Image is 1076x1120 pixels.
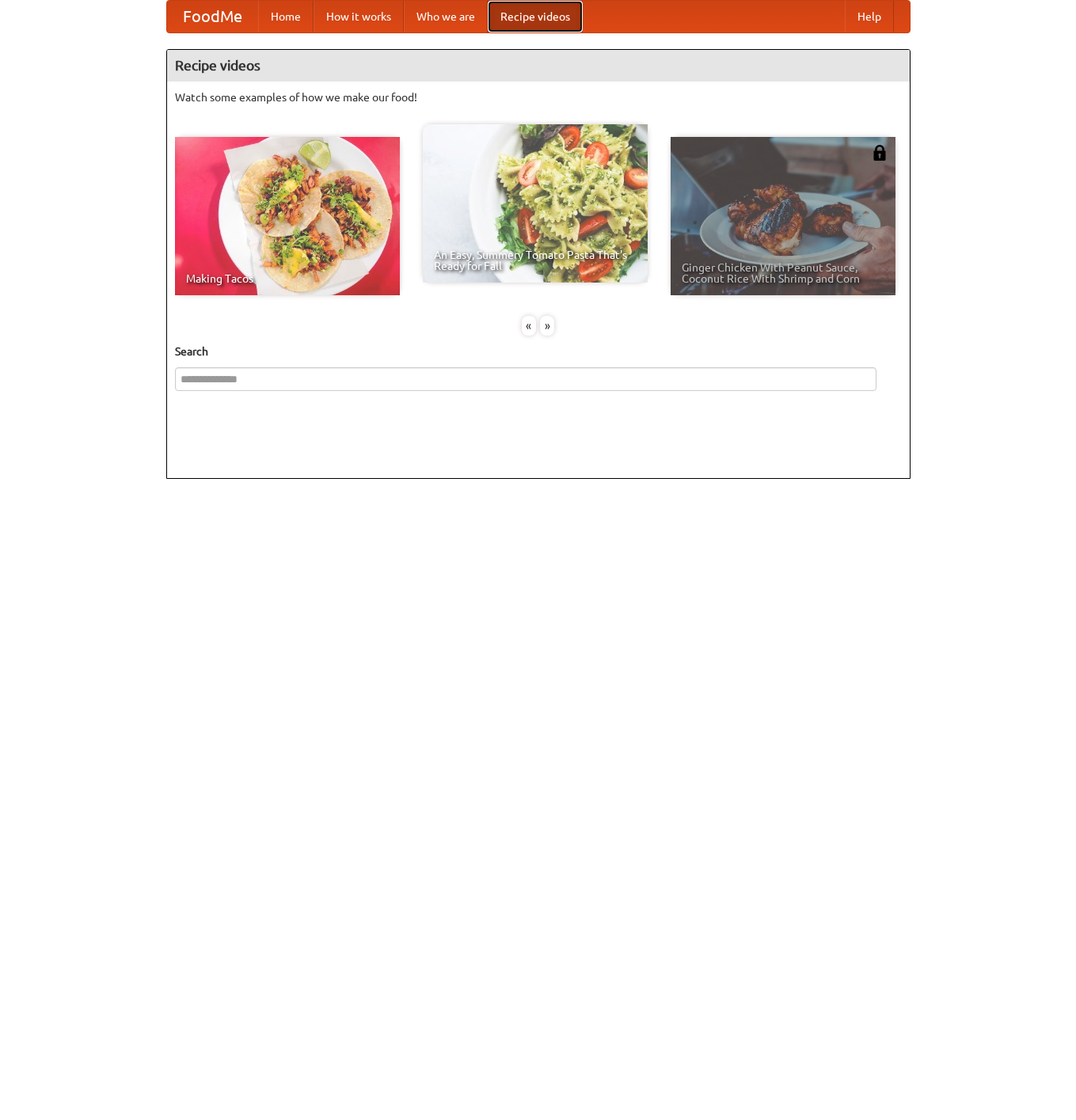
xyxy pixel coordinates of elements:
a: How it works [314,1,404,32]
a: Recipe videos [488,1,583,32]
h4: Recipe videos [167,50,910,82]
a: FoodMe [167,1,258,32]
span: Making Tacos [186,273,389,284]
p: Watch some examples of how we make our food! [175,89,902,105]
a: Who we are [404,1,488,32]
a: An Easy, Summery Tomato Pasta That's Ready for Fall [423,124,648,283]
a: Making Tacos [175,137,400,295]
a: Help [845,1,894,32]
div: » [540,316,554,336]
div: « [522,316,536,336]
a: Home [258,1,314,32]
span: An Easy, Summery Tomato Pasta That's Ready for Fall [434,249,637,271]
img: 483408.png [872,145,888,161]
h5: Search [175,344,902,359]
